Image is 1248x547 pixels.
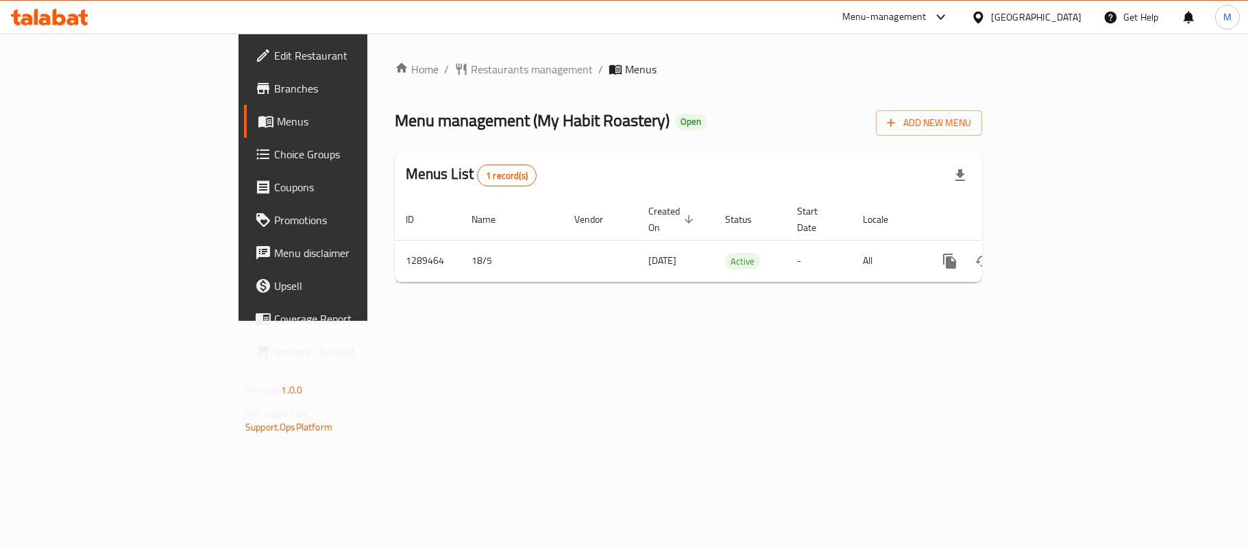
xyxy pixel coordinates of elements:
div: Total records count [477,165,537,186]
span: Status [725,211,770,228]
span: Version: [245,381,279,399]
table: enhanced table [395,199,1076,282]
span: Menus [625,61,657,77]
a: Choice Groups [244,138,447,171]
a: Coverage Report [244,302,447,335]
span: Restaurants management [471,61,593,77]
span: 1 record(s) [478,169,536,182]
li: / [598,61,603,77]
td: - [786,240,852,282]
td: 18/5 [461,240,563,282]
h2: Menus List [406,164,537,186]
a: Restaurants management [454,61,593,77]
span: Menu management ( My Habit Roastery ) [395,105,670,136]
button: Add New Menu [876,110,982,136]
a: Coupons [244,171,447,204]
span: Name [472,211,513,228]
span: Grocery Checklist [274,343,436,360]
span: Menus [277,113,436,130]
span: M [1223,10,1232,25]
a: Promotions [244,204,447,236]
div: Active [725,253,760,269]
span: Start Date [797,203,835,236]
a: Menus [244,105,447,138]
div: Open [675,114,707,130]
button: Change Status [966,245,999,278]
a: Support.OpsPlatform [245,418,332,436]
td: All [852,240,922,282]
span: Locale [863,211,906,228]
span: ID [406,211,432,228]
nav: breadcrumb [395,61,982,77]
span: Get support on: [245,404,308,422]
div: Export file [944,159,977,192]
span: Menu disclaimer [274,245,436,261]
span: [DATE] [648,252,676,269]
span: Promotions [274,212,436,228]
span: 1.0.0 [281,381,302,399]
span: Vendor [574,211,621,228]
span: Choice Groups [274,146,436,162]
span: Coupons [274,179,436,195]
span: Upsell [274,278,436,294]
a: Menu disclaimer [244,236,447,269]
span: Created On [648,203,698,236]
span: Open [675,116,707,127]
span: Add New Menu [887,114,971,132]
div: Menu-management [842,9,927,25]
a: Upsell [244,269,447,302]
th: Actions [922,199,1076,241]
span: Active [725,254,760,269]
a: Edit Restaurant [244,39,447,72]
a: Branches [244,72,447,105]
span: Coverage Report [274,311,436,327]
a: Grocery Checklist [244,335,447,368]
div: [GEOGRAPHIC_DATA] [991,10,1081,25]
span: Edit Restaurant [274,47,436,64]
button: more [933,245,966,278]
span: Branches [274,80,436,97]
